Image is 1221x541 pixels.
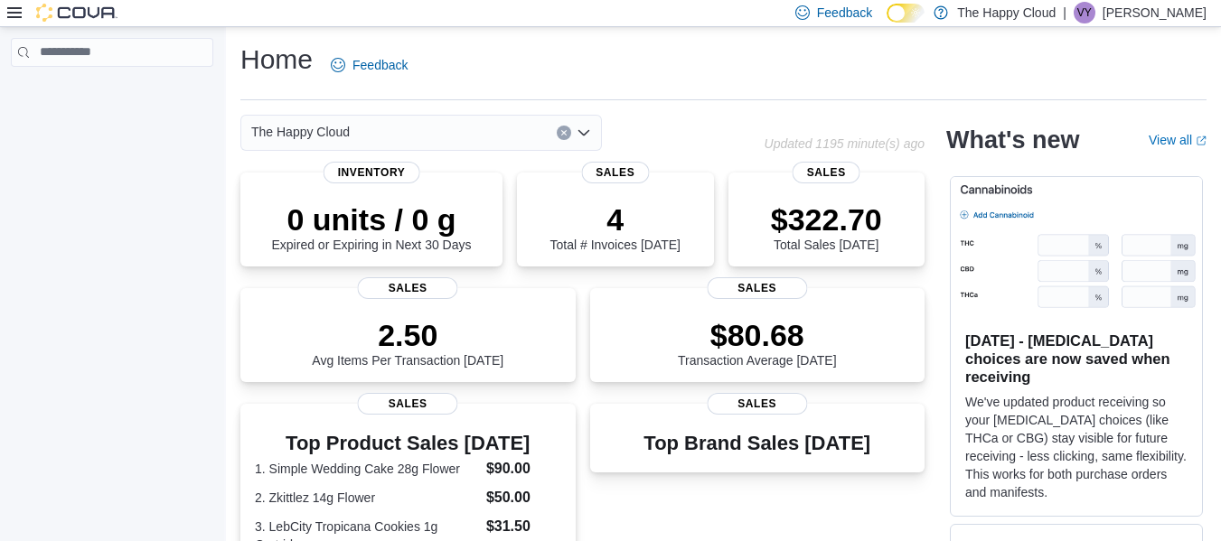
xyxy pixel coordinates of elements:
p: We've updated product receiving so your [MEDICAL_DATA] choices (like THCa or CBG) stay visible fo... [965,393,1188,501]
span: Sales [793,162,860,183]
input: Dark Mode [887,4,925,23]
dt: 1. Simple Wedding Cake 28g Flower [255,460,479,478]
h3: Top Brand Sales [DATE] [643,433,870,454]
p: [PERSON_NAME] [1103,2,1207,23]
h1: Home [240,42,313,78]
span: VY [1077,2,1092,23]
div: Total # Invoices [DATE] [550,201,681,252]
span: Sales [707,277,807,299]
span: The Happy Cloud [251,121,350,143]
p: 4 [550,201,681,238]
div: Expired or Expiring in Next 30 Days [272,201,472,252]
p: 2.50 [312,317,503,353]
span: Feedback [352,56,408,74]
p: | [1063,2,1066,23]
div: Vivian Yattaw [1074,2,1095,23]
button: Open list of options [577,126,591,140]
span: Sales [707,393,807,415]
button: Clear input [557,126,571,140]
svg: External link [1196,135,1207,146]
p: $80.68 [678,317,837,353]
dt: 2. Zkittlez 14g Flower [255,489,479,507]
span: Feedback [817,4,872,22]
a: View allExternal link [1149,133,1207,147]
div: Avg Items Per Transaction [DATE] [312,317,503,368]
span: Sales [358,393,458,415]
div: Total Sales [DATE] [771,201,882,252]
p: 0 units / 0 g [272,201,472,238]
span: Sales [358,277,458,299]
h2: What's new [946,126,1079,154]
h3: [DATE] - [MEDICAL_DATA] choices are now saved when receiving [965,331,1188,386]
dd: $90.00 [486,458,561,480]
p: The Happy Cloud [957,2,1056,23]
a: Feedback [324,47,415,83]
p: Updated 1195 minute(s) ago [765,136,925,151]
dd: $50.00 [486,487,561,508]
dd: $31.50 [486,516,561,537]
nav: Complex example [11,70,213,114]
span: Sales [581,162,649,183]
img: Cova [36,4,117,22]
div: Transaction Average [DATE] [678,317,837,368]
h3: Top Product Sales [DATE] [255,433,561,454]
span: Inventory [324,162,420,183]
p: $322.70 [771,201,882,238]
